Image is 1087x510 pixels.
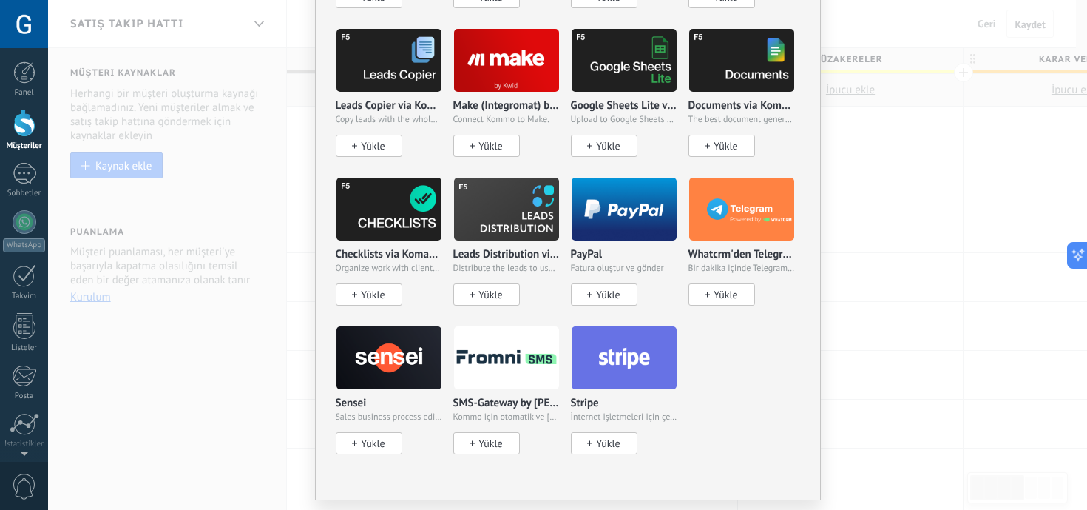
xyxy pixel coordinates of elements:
img: logo_main.png [572,173,677,245]
div: Documents via Komanda F5 [688,28,795,177]
div: WhatsApp [3,238,45,252]
p: Google Sheets Lite via Komanda F5 [571,100,677,113]
button: Yükle [453,283,520,306]
p: Sensei [336,397,367,410]
button: Yükle [336,135,402,157]
p: Documents via Komanda F5 [688,100,795,113]
p: Checklists via Komanda F5 [336,249,442,261]
span: Yükle [361,289,385,301]
span: The best document generator for Kommo [688,115,795,125]
button: Yükle [688,283,755,306]
div: Posta [3,392,46,401]
span: Yükle [714,289,737,301]
img: logo_main.png [689,24,794,96]
span: Yükle [478,437,502,450]
div: Stripe [571,326,688,474]
div: Panel [3,88,46,98]
button: Yükle [453,135,520,157]
button: Yükle [571,432,637,454]
div: PayPal [571,177,688,326]
p: PayPal [571,249,603,261]
span: Yükle [478,140,502,152]
div: Müşteriler [3,141,46,151]
span: Copy leads with the whole history of interactions [336,115,442,125]
p: Leads Copier via Komanda F5 [336,100,442,113]
p: Make (Integromat) by [PERSON_NAME] [453,100,560,113]
span: Yükle [596,437,620,450]
span: Fatura oluştur ve gönder [571,264,677,274]
button: Yükle [571,283,637,306]
button: Yükle [453,432,520,454]
div: Leads Copier via Komanda F5 [336,28,453,177]
img: logo_main.png [689,173,794,245]
img: logo_main.png [454,322,559,394]
span: Upload to Google Sheets using simple templates [571,115,677,125]
span: Distribute the leads to users automatically [453,264,560,274]
div: Checklists via Komanda F5 [336,177,453,326]
button: Yükle [571,135,637,157]
div: Google Sheets Lite via Komanda F5 [571,28,688,177]
span: Connect Kommo to Make. [453,115,560,125]
button: Yükle [336,432,402,454]
p: Stripe [571,397,599,410]
span: Bir dakika içinde Telegram entegrasyonunu bağlayın [688,264,795,274]
button: Yükle [336,283,402,306]
span: Yükle [596,140,620,152]
div: SMS-Gateway by Fromni [453,326,571,474]
span: İnternet işletmeleri için çevrimiçi ödeme işlemi [571,412,677,423]
div: Sensei [336,326,453,474]
div: Leads Distribution via Komanda F5 [453,177,571,326]
span: Yükle [361,140,385,152]
span: Yükle [596,289,620,301]
button: Yükle [688,135,755,157]
img: logo_main.png [454,24,559,96]
div: Whatcrm'den Telegram [688,177,795,326]
div: Make (Integromat) by Kwid [453,28,571,177]
img: logo_main.png [336,322,441,394]
span: Sales business process editor [336,412,442,423]
p: Leads Distribution via Komanda F5 [453,249,560,261]
p: Whatcrm'den Telegram [688,249,795,261]
span: Yükle [714,140,737,152]
span: Kommo için otomatik ve [PERSON_NAME] SMS kampanyaları [453,412,560,423]
div: Listeler [3,343,46,353]
img: logo_main.png [336,24,441,96]
img: logo_main.png [336,173,441,245]
p: SMS-Gateway by [PERSON_NAME] [453,397,560,410]
span: Yükle [361,437,385,450]
img: logo_main.png [572,24,677,96]
img: logo_main.png [572,322,677,394]
div: Sohbetler [3,189,46,198]
div: Takvim [3,292,46,301]
span: Organize work with clients by using checklists [336,264,442,274]
img: logo_main.png [454,173,559,245]
span: Yükle [478,289,502,301]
